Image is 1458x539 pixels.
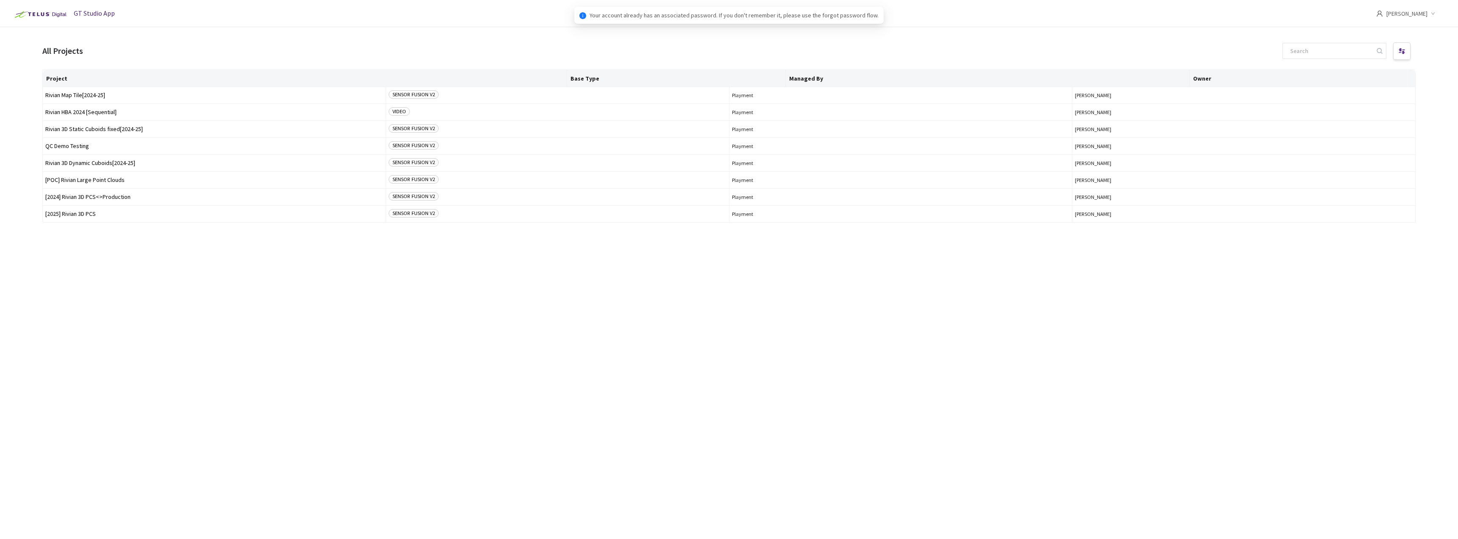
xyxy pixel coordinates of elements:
img: Telus [10,8,69,21]
div: All Projects [42,44,83,57]
span: SENSOR FUSION V2 [389,124,439,133]
span: Playment [732,92,1070,98]
button: [PERSON_NAME] [1075,211,1413,217]
button: [PERSON_NAME] [1075,109,1413,115]
span: Rivian Map Tile[2024-25] [45,92,383,98]
span: GT Studio App [74,9,115,17]
button: [PERSON_NAME] [1075,194,1413,200]
span: [POC] Rivian Large Point Clouds [45,177,383,183]
span: VIDEO [389,107,410,116]
input: Search [1285,43,1375,59]
span: SENSOR FUSION V2 [389,209,439,218]
span: Playment [732,211,1070,217]
span: SENSOR FUSION V2 [389,158,439,167]
span: user [1376,10,1383,17]
span: Playment [732,109,1070,115]
span: Playment [732,177,1070,183]
th: Base Type [567,70,786,87]
span: info-circle [579,12,586,19]
span: SENSOR FUSION V2 [389,90,439,99]
button: [PERSON_NAME] [1075,160,1413,166]
th: Owner [1190,70,1408,87]
span: [2024] Rivian 3D PCS<>Production [45,194,383,200]
span: SENSOR FUSION V2 [389,175,439,184]
span: Rivian 3D Static Cuboids fixed[2024-25] [45,126,383,132]
span: SENSOR FUSION V2 [389,141,439,150]
span: QC Demo Testing [45,143,383,149]
span: Playment [732,143,1070,149]
span: Rivian 3D Dynamic Cuboids[2024-25] [45,160,383,166]
button: [PERSON_NAME] [1075,143,1413,149]
span: SENSOR FUSION V2 [389,192,439,201]
button: [PERSON_NAME] [1075,92,1413,98]
th: Managed By [786,70,1190,87]
span: Playment [732,160,1070,166]
span: Playment [732,194,1070,200]
span: Playment [732,126,1070,132]
button: [PERSON_NAME] [1075,126,1413,132]
button: [PERSON_NAME] [1075,177,1413,183]
span: [2025] Rivian 3D PCS [45,211,383,217]
th: Project [43,70,567,87]
span: down [1431,11,1435,16]
span: Your account already has an associated password. If you don't remember it, please use the forgot ... [590,11,879,20]
span: Rivian HBA 2024 [Sequential] [45,109,383,115]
